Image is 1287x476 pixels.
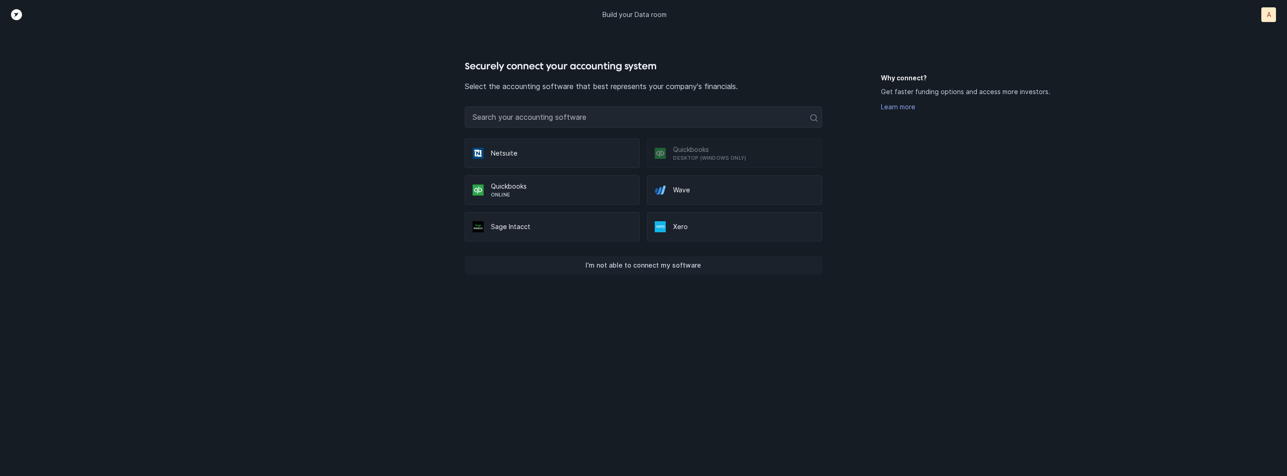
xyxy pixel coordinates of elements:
[1267,10,1271,19] p: A
[585,260,701,271] p: I’m not able to connect my software
[465,59,822,73] h4: Securely connect your accounting system
[673,185,814,195] p: Wave
[881,73,1180,83] h5: Why connect?
[491,149,632,158] p: Netsuite
[465,175,640,205] div: QuickbooksOnline
[465,106,822,128] input: Search your accounting software
[465,81,822,92] p: Select the accounting software that best represents your company's financials.
[465,139,640,168] div: Netsuite
[673,154,814,162] p: Desktop (Windows only)
[881,86,1050,97] p: Get faster funding options and access more investors.
[647,175,822,205] div: Wave
[647,139,822,168] div: QuickbooksDesktop (Windows only)
[1261,7,1276,22] button: A
[491,222,632,231] p: Sage Intacct
[602,10,667,19] p: Build your Data room
[491,191,632,198] p: Online
[673,222,814,231] p: Xero
[491,182,632,191] p: Quickbooks
[881,103,915,111] a: Learn more
[465,256,822,274] button: I’m not able to connect my software
[465,212,640,241] div: Sage Intacct
[647,212,822,241] div: Xero
[673,145,814,154] p: Quickbooks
